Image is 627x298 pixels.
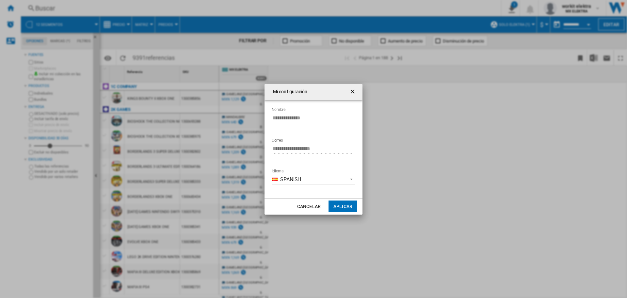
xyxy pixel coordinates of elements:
ng-md-icon: getI18NText('BUTTONS.CLOSE_DIALOG') [349,88,357,96]
span: Spanish [280,176,344,183]
img: es_ES.png [272,178,278,181]
button: Cancelar [295,201,323,212]
md-select: Idioma: Spanish [272,175,355,184]
button: Aplicar [329,201,357,212]
button: getI18NText('BUTTONS.CLOSE_DIALOG') [347,85,360,98]
h4: Mi configuración [270,89,308,95]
